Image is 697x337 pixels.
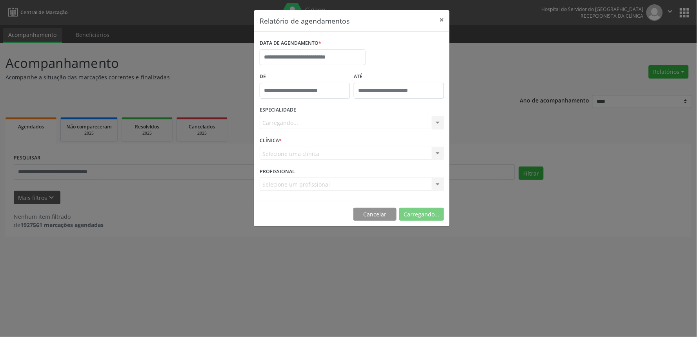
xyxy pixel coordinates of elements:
[399,208,444,221] button: Carregando...
[260,135,282,147] label: CLÍNICA
[434,10,450,29] button: Close
[260,71,350,83] label: De
[260,104,296,116] label: ESPECIALIDADE
[354,71,444,83] label: ATÉ
[353,208,397,221] button: Cancelar
[260,37,321,49] label: DATA DE AGENDAMENTO
[260,16,349,26] h5: Relatório de agendamentos
[260,165,295,178] label: PROFISSIONAL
